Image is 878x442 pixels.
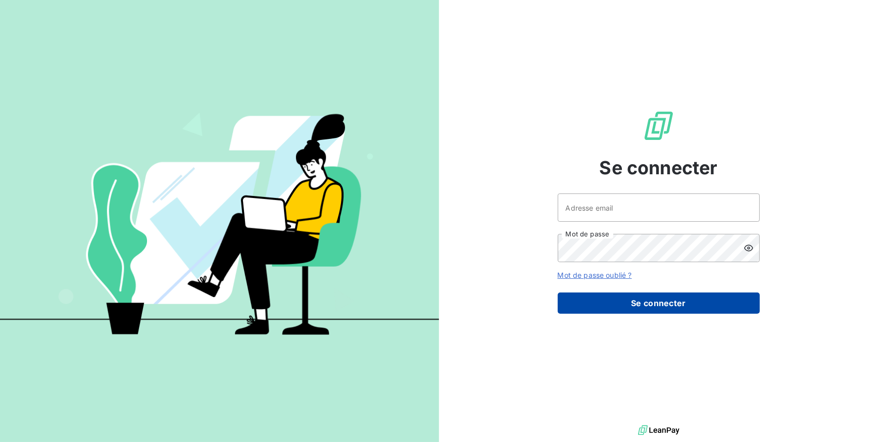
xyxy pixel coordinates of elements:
[558,193,760,222] input: placeholder
[558,292,760,314] button: Se connecter
[600,154,718,181] span: Se connecter
[638,423,679,438] img: logo
[643,110,675,142] img: Logo LeanPay
[558,271,632,279] a: Mot de passe oublié ?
